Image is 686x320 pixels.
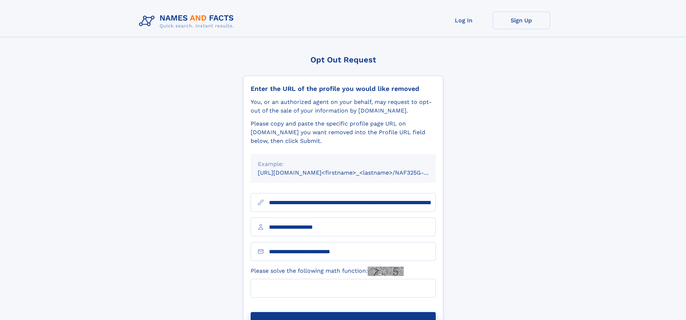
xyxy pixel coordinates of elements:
a: Log In [435,12,493,29]
small: [URL][DOMAIN_NAME]<firstname>_<lastname>/NAF325G-xxxxxxxx [258,169,449,176]
div: You, or an authorized agent on your behalf, may request to opt-out of the sale of your informatio... [251,98,436,115]
img: Logo Names and Facts [136,12,240,31]
div: Example: [258,160,429,168]
label: Please solve the following math function: [251,267,404,276]
div: Please copy and paste the specific profile page URL on [DOMAIN_NAME] you want removed into the Pr... [251,119,436,145]
a: Sign Up [493,12,550,29]
div: Opt Out Request [243,55,443,64]
div: Enter the URL of the profile you would like removed [251,85,436,93]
